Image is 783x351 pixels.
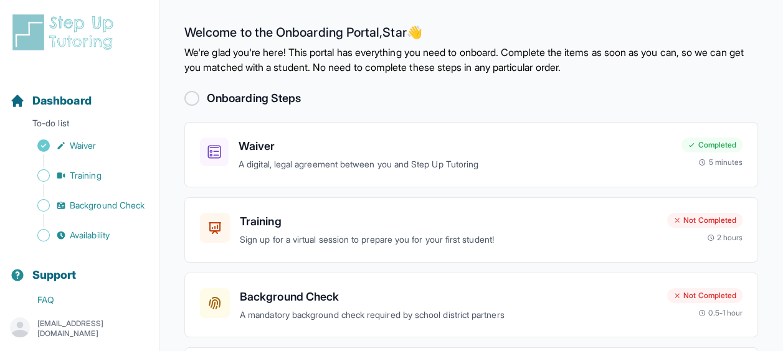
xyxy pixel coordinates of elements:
[698,308,743,318] div: 0.5-1 hour
[240,288,657,306] h3: Background Check
[70,229,110,241] span: Availability
[184,273,758,338] a: Background CheckA mandatory background check required by school district partnersNot Completed0.5...
[32,92,92,110] span: Dashboard
[239,157,671,172] p: A digital, legal agreement between you and Step Up Tutoring
[240,213,657,230] h3: Training
[184,25,758,45] h2: Welcome to the Onboarding Portal, Star 👋
[10,92,92,110] a: Dashboard
[10,137,159,154] a: Waiver
[10,317,149,340] button: [EMAIL_ADDRESS][DOMAIN_NAME]
[10,227,159,244] a: Availability
[207,90,301,107] h2: Onboarding Steps
[5,117,154,134] p: To-do list
[240,308,657,322] p: A mandatory background check required by school district partners
[70,139,96,152] span: Waiver
[239,138,671,155] h3: Waiver
[184,122,758,187] a: WaiverA digital, legal agreement between you and Step Up TutoringCompleted5 minutes
[681,138,743,152] div: Completed
[70,169,102,182] span: Training
[70,199,145,212] span: Background Check
[37,319,149,339] p: [EMAIL_ADDRESS][DOMAIN_NAME]
[667,213,743,228] div: Not Completed
[32,266,77,284] span: Support
[5,246,154,289] button: Support
[667,288,743,303] div: Not Completed
[10,197,159,214] a: Background Check
[698,157,743,167] div: 5 minutes
[10,167,159,184] a: Training
[5,72,154,115] button: Dashboard
[707,233,743,243] div: 2 hours
[10,291,159,309] a: FAQ
[240,233,657,247] p: Sign up for a virtual session to prepare you for your first student!
[184,45,758,75] p: We're glad you're here! This portal has everything you need to onboard. Complete the items as soo...
[10,12,121,52] img: logo
[184,197,758,263] a: TrainingSign up for a virtual session to prepare you for your first student!Not Completed2 hours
